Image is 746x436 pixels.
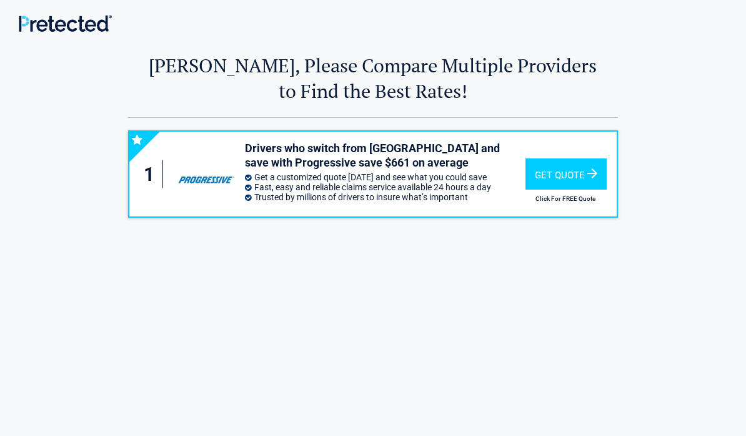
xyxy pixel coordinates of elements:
div: Get Quote [525,158,607,190]
img: progressive's logo [174,158,238,190]
h3: Drivers who switch from [GEOGRAPHIC_DATA] and save with Progressive save $661 on average [245,141,525,170]
li: Trusted by millions of drivers to insure what’s important [245,192,525,202]
h2: [PERSON_NAME], Please Compare Multiple Providers to Find the Best Rates! [128,52,617,104]
h2: Click For FREE Quote [525,195,605,202]
li: Get a customized quote [DATE] and see what you could save [245,172,525,182]
img: Main Logo [19,15,112,32]
li: Fast, easy and reliable claims service available 24 hours a day [245,182,525,192]
div: 1 [142,160,163,188]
